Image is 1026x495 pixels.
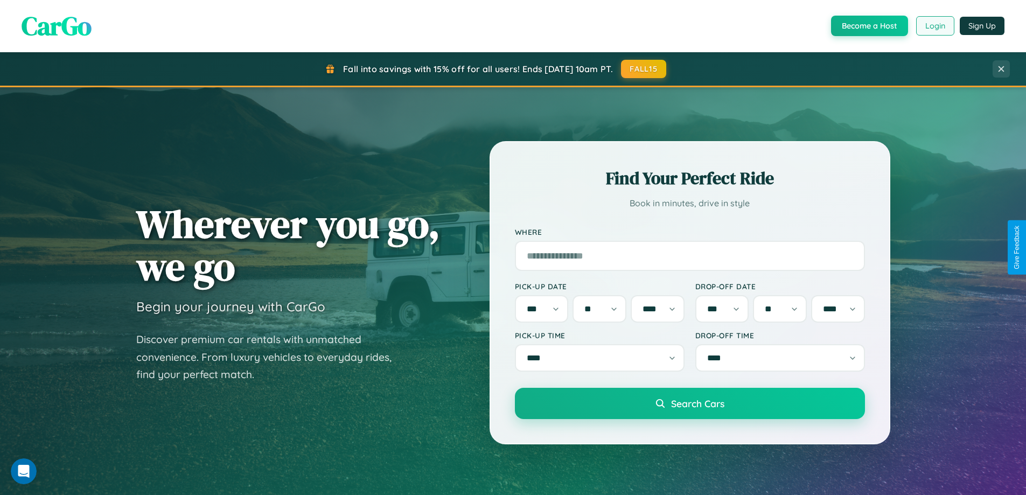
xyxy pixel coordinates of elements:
p: Discover premium car rentals with unmatched convenience. From luxury vehicles to everyday rides, ... [136,331,406,384]
label: Pick-up Date [515,282,685,291]
label: Pick-up Time [515,331,685,340]
button: Sign Up [960,17,1004,35]
button: Become a Host [831,16,908,36]
h3: Begin your journey with CarGo [136,298,325,315]
h2: Find Your Perfect Ride [515,166,865,190]
button: Search Cars [515,388,865,419]
iframe: Intercom live chat [11,458,37,484]
span: Fall into savings with 15% off for all users! Ends [DATE] 10am PT. [343,64,613,74]
label: Drop-off Date [695,282,865,291]
h1: Wherever you go, we go [136,203,440,288]
button: Login [916,16,954,36]
p: Book in minutes, drive in style [515,196,865,211]
button: FALL15 [621,60,666,78]
span: Search Cars [671,398,724,409]
div: Give Feedback [1013,226,1021,269]
span: CarGo [22,8,92,44]
label: Drop-off Time [695,331,865,340]
label: Where [515,227,865,236]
